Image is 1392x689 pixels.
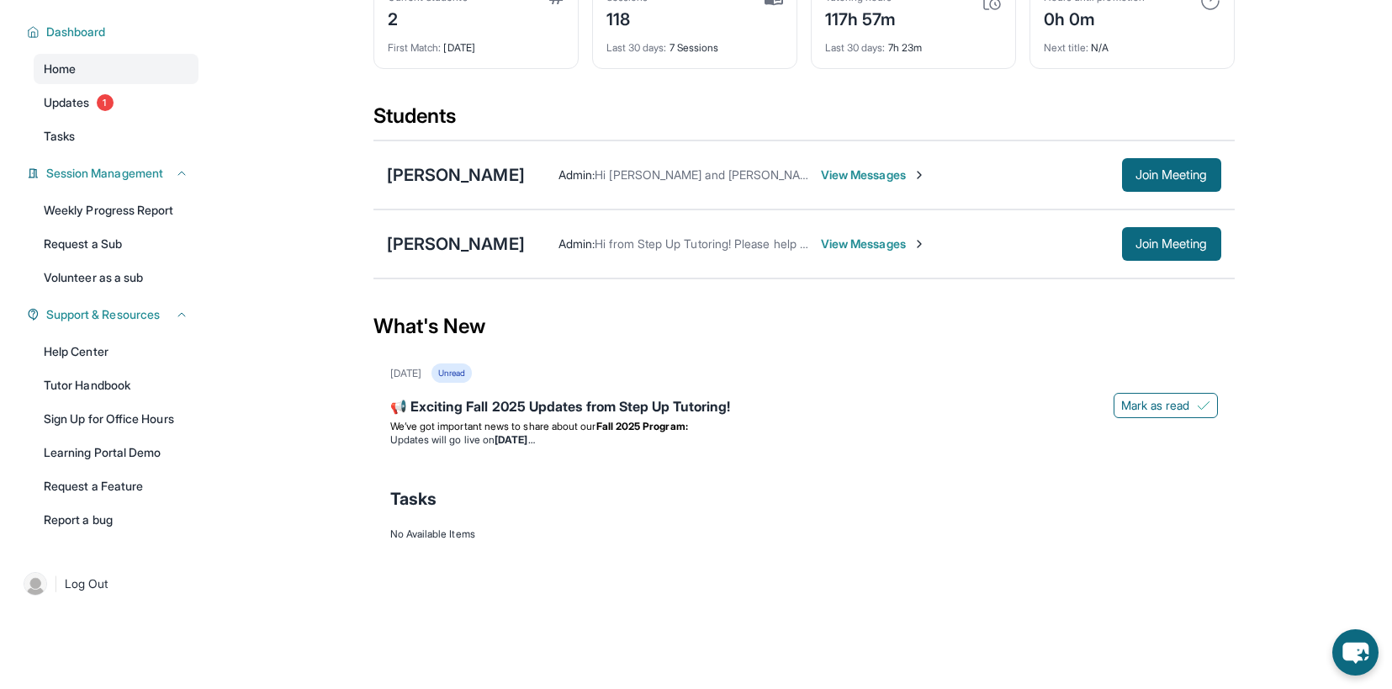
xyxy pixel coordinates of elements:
[40,24,188,40] button: Dashboard
[390,527,1218,541] div: No Available Items
[34,505,198,535] a: Report a bug
[34,54,198,84] a: Home
[34,337,198,367] a: Help Center
[825,31,1002,55] div: 7h 23m
[34,370,198,400] a: Tutor Handbook
[34,262,198,293] a: Volunteer as a sub
[1114,393,1218,418] button: Mark as read
[34,404,198,434] a: Sign Up for Office Hours
[821,236,926,252] span: View Messages
[24,572,47,596] img: user-img
[54,574,58,594] span: |
[558,167,595,182] span: Admin :
[913,168,926,182] img: Chevron-Right
[34,229,198,259] a: Request a Sub
[825,41,886,54] span: Last 30 days :
[558,236,595,251] span: Admin :
[495,433,534,446] strong: [DATE]
[34,121,198,151] a: Tasks
[821,167,926,183] span: View Messages
[913,237,926,251] img: Chevron-Right
[17,565,198,602] a: |Log Out
[390,367,421,380] div: [DATE]
[387,163,525,187] div: [PERSON_NAME]
[1121,397,1190,414] span: Mark as read
[97,94,114,111] span: 1
[46,24,106,40] span: Dashboard
[606,41,667,54] span: Last 30 days :
[44,128,75,145] span: Tasks
[387,232,525,256] div: [PERSON_NAME]
[40,165,188,182] button: Session Management
[34,87,198,118] a: Updates1
[34,195,198,225] a: Weekly Progress Report
[1044,31,1220,55] div: N/A
[606,31,783,55] div: 7 Sessions
[40,306,188,323] button: Support & Resources
[1044,41,1089,54] span: Next title :
[34,471,198,501] a: Request a Feature
[390,487,437,511] span: Tasks
[46,165,163,182] span: Session Management
[1122,158,1221,192] button: Join Meeting
[65,575,109,592] span: Log Out
[388,41,442,54] span: First Match :
[390,420,596,432] span: We’ve got important news to share about our
[388,4,468,31] div: 2
[1122,227,1221,261] button: Join Meeting
[431,363,472,383] div: Unread
[373,289,1235,363] div: What's New
[390,396,1218,420] div: 📢 Exciting Fall 2025 Updates from Step Up Tutoring!
[373,103,1235,140] div: Students
[44,61,76,77] span: Home
[390,433,1218,447] li: Updates will go live on
[1197,399,1210,412] img: Mark as read
[1135,239,1208,249] span: Join Meeting
[606,4,648,31] div: 118
[44,94,90,111] span: Updates
[825,4,897,31] div: 117h 57m
[1332,629,1379,676] button: chat-button
[34,437,198,468] a: Learning Portal Demo
[1044,4,1145,31] div: 0h 0m
[388,31,564,55] div: [DATE]
[596,420,688,432] strong: Fall 2025 Program:
[46,306,160,323] span: Support & Resources
[1135,170,1208,180] span: Join Meeting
